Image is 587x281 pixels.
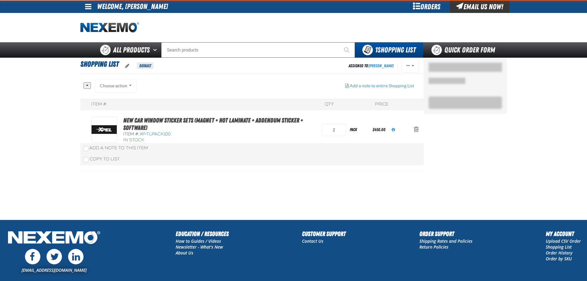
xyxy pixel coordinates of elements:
[151,42,161,58] button: Open All Products pages
[91,101,108,107] div: Item #:
[546,229,581,238] h2: My Account
[84,156,120,162] label: Copy To List
[423,42,507,58] a: Quick Order Form
[123,117,303,131] a: New Car Window Sticker Sets (Magnet + Hot Laminate + Addendum Sticker + Software)
[302,238,323,244] a: Contact Us
[419,244,448,250] a: Return Policies
[84,157,88,162] input: Copy To List
[322,124,346,136] input: Product Quantity
[89,145,148,151] span: Add a Note to This Item
[340,79,419,93] button: Add a note to entire Shopping List
[402,59,419,72] button: Actions of Shopping List
[120,59,134,73] button: oro.shoppinglist.label.edit.tooltip
[176,244,223,250] a: Newsletter - What's New
[349,62,394,70] div: Assigned To:
[137,62,153,69] span: Default
[80,60,119,68] span: Shopping List
[80,22,139,33] a: Home
[123,137,316,143] div: In Stock
[176,238,221,244] a: How to Guides / Videos
[375,46,377,54] strong: 1
[375,46,416,54] span: Shopping List
[340,42,355,58] button: Start Searching
[176,250,193,256] a: About Us
[419,229,472,238] h2: Order Support
[419,238,472,244] a: Shipping Rates and Policies
[373,127,385,132] span: $450.00
[409,123,424,137] button: Action Remove New Car Window Sticker Sets (Magnet + Hot Laminate + Addendum Sticker + Software) f...
[84,146,88,151] input: Add a Note to This Item
[325,101,333,107] div: QTY
[355,42,423,58] button: You have 1 Shopping List. Open to view details
[387,123,400,137] button: View All Prices for XP-TLPack100
[140,131,171,137] span: XP-TLPack100
[302,229,346,238] h2: Customer Support
[546,244,572,250] a: Shopping List
[113,44,150,56] span: All Products
[6,229,102,247] img: Nexemo Logo
[346,123,371,137] div: pack
[176,229,229,238] h2: Education / Resources
[22,267,87,273] a: [EMAIL_ADDRESS][DOMAIN_NAME]
[546,256,572,262] a: Order by SKU
[546,250,573,256] a: Order History
[546,238,581,244] a: Upload CSV Order
[369,63,394,68] a: [PERSON_NAME]
[123,131,316,137] div: Item #:
[161,42,355,58] input: Search
[375,101,388,107] div: Price
[80,22,139,33] img: Nexemo logo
